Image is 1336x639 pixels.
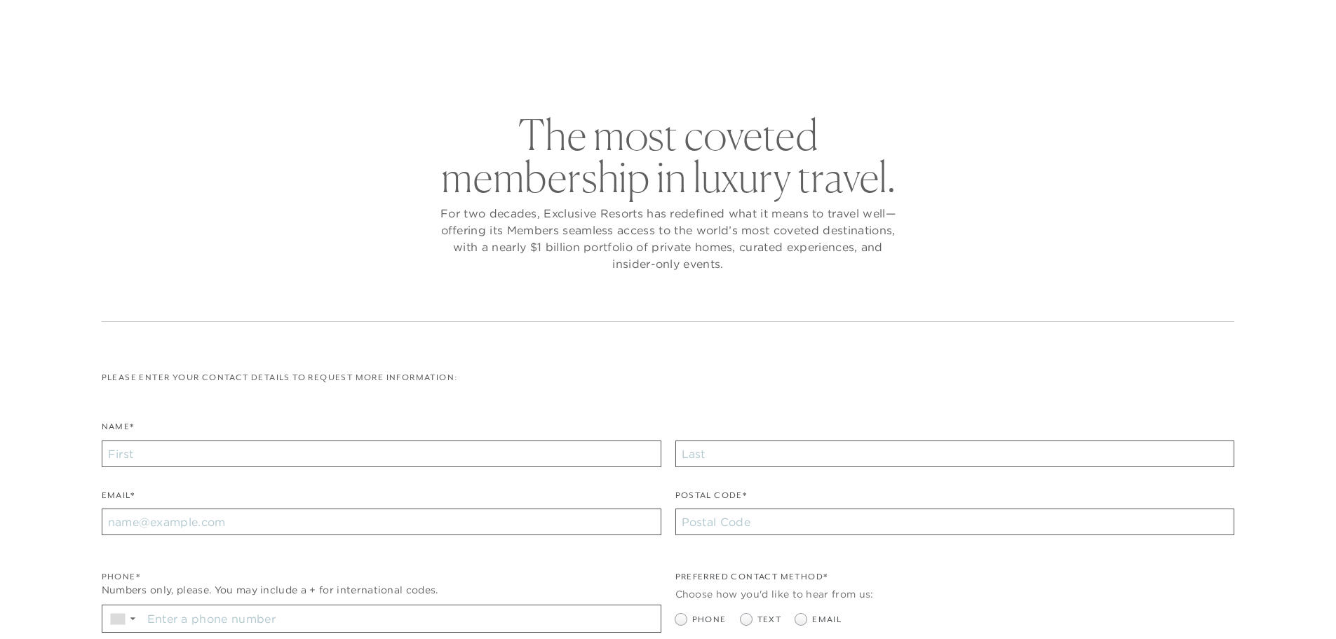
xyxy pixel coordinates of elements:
[102,420,135,440] label: Name*
[102,570,661,584] div: Phone*
[812,613,842,626] span: Email
[102,605,142,632] div: Country Code Selector
[675,440,1235,467] input: Last
[56,15,117,28] a: Get Started
[507,45,614,86] a: The Collection
[102,489,135,509] label: Email*
[142,605,661,632] input: Enter a phone number
[692,613,727,626] span: Phone
[635,45,722,86] a: Membership
[675,489,748,509] label: Postal Code*
[675,509,1235,535] input: Postal Code
[675,587,1235,602] div: Choose how you'd like to hear from us:
[102,371,1235,384] p: Please enter your contact details to request more information:
[757,613,782,626] span: Text
[675,570,828,591] legend: Preferred Contact Method*
[743,45,829,86] a: Community
[102,583,661,598] div: Numbers only, please. You may include a + for international codes.
[102,509,661,535] input: name@example.com
[1174,15,1243,28] a: Member Login
[128,614,137,623] span: ▼
[437,114,900,198] h2: The most coveted membership in luxury travel.
[102,440,661,467] input: First
[437,205,900,272] p: For two decades, Exclusive Resorts has redefined what it means to travel well—offering its Member...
